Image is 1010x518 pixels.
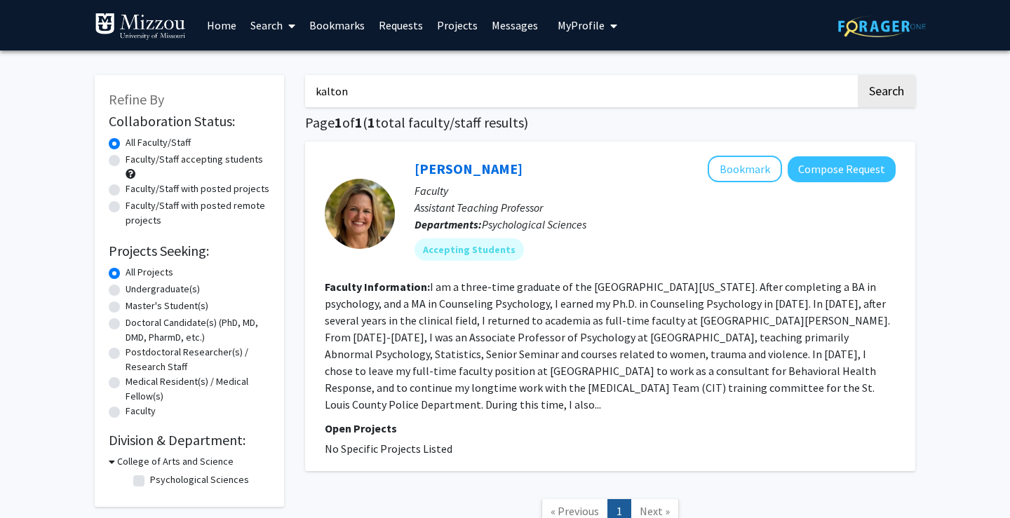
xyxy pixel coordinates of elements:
label: Medical Resident(s) / Medical Fellow(s) [126,374,270,404]
h2: Collaboration Status: [109,113,270,130]
a: Requests [372,1,430,50]
h3: College of Arts and Science [117,454,234,469]
a: Home [200,1,243,50]
p: Assistant Teaching Professor [415,199,896,216]
label: Undergraduate(s) [126,282,200,297]
label: All Faculty/Staff [126,135,191,150]
span: « Previous [551,504,599,518]
label: Faculty/Staff accepting students [126,152,263,167]
h1: Page of ( total faculty/staff results) [305,114,915,131]
label: Psychological Sciences [150,472,249,487]
a: Messages [485,1,545,50]
label: Faculty/Staff with posted projects [126,182,269,196]
b: Faculty Information: [325,280,430,294]
span: My Profile [558,18,605,32]
span: 1 [368,114,375,131]
button: Add Carrie Ellis-Kalton to Bookmarks [708,156,782,182]
a: Search [243,1,302,50]
p: Faculty [415,182,896,199]
p: Open Projects [325,420,896,437]
span: Next » [640,504,670,518]
a: Projects [430,1,485,50]
button: Compose Request to Carrie Ellis-Kalton [788,156,896,182]
a: [PERSON_NAME] [415,160,523,177]
h2: Division & Department: [109,432,270,449]
label: All Projects [126,265,173,280]
img: University of Missouri Logo [95,13,186,41]
span: 1 [335,114,342,131]
b: Departments: [415,217,482,231]
iframe: Chat [11,455,60,507]
img: ForagerOne Logo [838,15,926,37]
label: Faculty [126,404,156,418]
h2: Projects Seeking: [109,243,270,259]
span: No Specific Projects Listed [325,442,452,456]
span: Refine By [109,90,164,108]
input: Search Keywords [305,75,856,107]
span: 1 [355,114,363,131]
a: Bookmarks [302,1,372,50]
label: Master's Student(s) [126,299,208,313]
label: Postdoctoral Researcher(s) / Research Staff [126,345,270,374]
fg-read-more: I am a three-time graduate of the [GEOGRAPHIC_DATA][US_STATE]. After completing a BA in psycholog... [325,280,890,411]
button: Search [858,75,915,107]
mat-chip: Accepting Students [415,238,524,261]
span: Psychological Sciences [482,217,586,231]
label: Doctoral Candidate(s) (PhD, MD, DMD, PharmD, etc.) [126,315,270,345]
label: Faculty/Staff with posted remote projects [126,198,270,228]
